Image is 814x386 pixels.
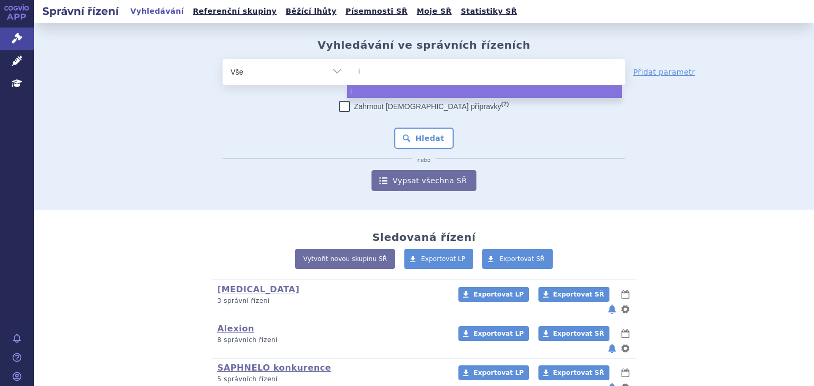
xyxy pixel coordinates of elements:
[421,255,466,263] span: Exportovat LP
[607,342,617,355] button: notifikace
[347,85,622,98] li: i
[317,39,530,51] h2: Vyhledávání ve správních řízeních
[342,4,411,19] a: Písemnosti SŘ
[620,288,631,301] button: lhůty
[458,326,529,341] a: Exportovat LP
[473,330,524,337] span: Exportovat LP
[217,284,299,294] a: [MEDICAL_DATA]
[620,327,631,340] button: lhůty
[458,287,529,302] a: Exportovat LP
[458,365,529,380] a: Exportovat LP
[217,363,331,373] a: SAPHNELO konkurence
[538,365,609,380] a: Exportovat SŘ
[371,170,476,191] a: Vypsat všechna SŘ
[217,324,254,334] a: Alexion
[620,303,631,316] button: nastavení
[372,231,475,244] h2: Sledovaná řízení
[482,249,553,269] a: Exportovat SŘ
[620,342,631,355] button: nastavení
[413,4,455,19] a: Moje SŘ
[553,330,604,337] span: Exportovat SŘ
[127,4,187,19] a: Vyhledávání
[553,291,604,298] span: Exportovat SŘ
[217,336,445,345] p: 8 správních řízení
[404,249,474,269] a: Exportovat LP
[473,369,524,376] span: Exportovat LP
[190,4,280,19] a: Referenční skupiny
[633,67,695,77] a: Přidat parametr
[538,287,609,302] a: Exportovat SŘ
[217,297,445,306] p: 3 správní řízení
[282,4,340,19] a: Běžící lhůty
[501,101,509,107] abbr: (?)
[553,369,604,376] span: Exportovat SŘ
[339,101,509,112] label: Zahrnout [DEMOGRAPHIC_DATA] přípravky
[394,128,454,149] button: Hledat
[607,303,617,316] button: notifikace
[217,375,445,384] p: 5 správních řízení
[538,326,609,341] a: Exportovat SŘ
[412,157,436,164] i: nebo
[34,4,127,19] h2: Správní řízení
[499,255,545,263] span: Exportovat SŘ
[295,249,395,269] a: Vytvořit novou skupinu SŘ
[457,4,520,19] a: Statistiky SŘ
[473,291,524,298] span: Exportovat LP
[620,366,631,379] button: lhůty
